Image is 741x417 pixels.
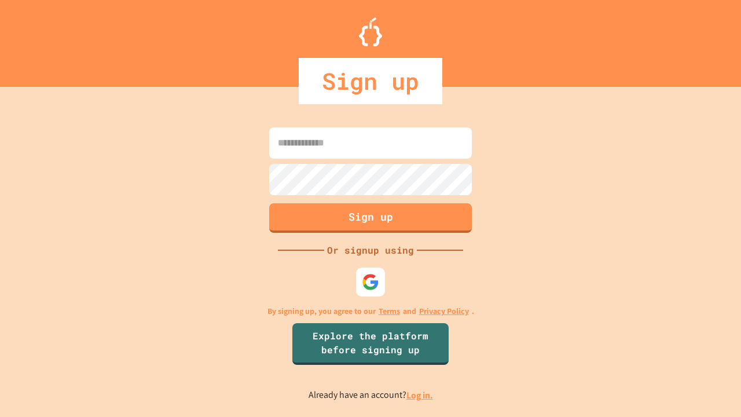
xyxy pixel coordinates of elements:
[379,305,400,317] a: Terms
[267,305,474,317] p: By signing up, you agree to our and .
[406,389,433,401] a: Log in.
[299,58,442,104] div: Sign up
[292,323,449,365] a: Explore the platform before signing up
[309,388,433,403] p: Already have an account?
[419,305,469,317] a: Privacy Policy
[359,17,382,46] img: Logo.svg
[362,273,379,291] img: google-icon.svg
[324,243,417,257] div: Or signup using
[269,203,472,233] button: Sign up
